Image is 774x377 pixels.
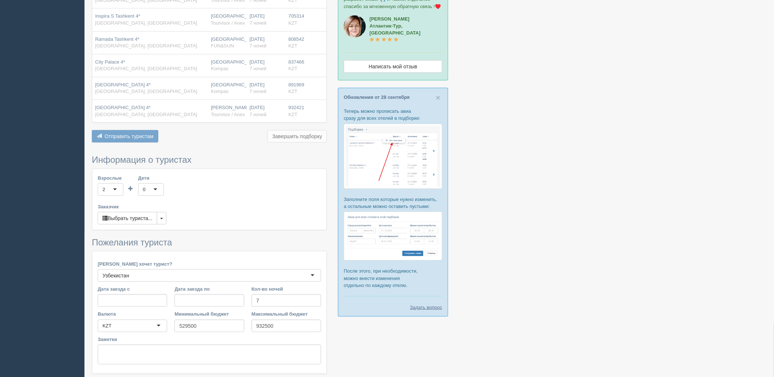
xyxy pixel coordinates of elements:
[288,36,304,42] span: 808542
[211,82,244,95] div: [GEOGRAPHIC_DATA]
[249,20,266,26] span: 7 ночей
[102,186,105,193] div: 2
[102,322,112,330] div: KZT
[95,36,139,42] span: Ramada Tashkent 4*
[249,89,266,94] span: 7 ночей
[288,82,304,87] span: 891969
[211,104,244,118] div: [PERSON_NAME]
[344,268,442,288] p: После этого, при необходимости, можно внести изменения отдельно по каждому отелю.
[211,13,244,26] div: [GEOGRAPHIC_DATA]
[95,20,197,26] span: [GEOGRAPHIC_DATA], [GEOGRAPHIC_DATA]
[95,59,125,65] span: City Palace 4*
[288,43,298,49] span: KZT
[344,15,366,37] img: aicrm_2143.jpg
[370,16,421,43] a: [PERSON_NAME]Атлантик-Тур, [GEOGRAPHIC_DATA]
[249,82,282,95] div: [DATE]
[95,112,197,117] span: [GEOGRAPHIC_DATA], [GEOGRAPHIC_DATA]
[95,82,151,87] span: [GEOGRAPHIC_DATA] 4*
[211,20,245,26] span: Tourvisor / Anex
[252,310,321,317] label: Максимальный бюджет
[344,60,442,73] a: Написать мой отзыв
[143,186,145,193] div: 0
[98,175,123,182] label: Взрослые
[249,13,282,26] div: [DATE]
[98,212,157,225] button: Выбрать туриста...
[288,59,304,65] span: 837466
[344,212,442,261] img: %D0%BF%D0%BE%D0%B4%D0%B1%D0%BE%D1%80%D0%BA%D0%B0-%D0%B0%D0%B2%D0%B8%D0%B0-2-%D1%81%D1%80%D0%BC-%D...
[288,20,298,26] span: KZT
[102,272,129,279] div: Узбекистан
[249,66,266,71] span: 7 ночей
[98,336,321,343] label: Заметки
[249,104,282,118] div: [DATE]
[211,43,234,49] span: FUN&SUN
[436,94,440,101] button: Close
[249,43,266,49] span: 7 ночей
[252,294,321,307] input: 7-10 или 7,10,14
[344,196,442,210] p: Заполните поля которые нужно изменить, а остальные можно оставить пустыми:
[249,36,282,50] div: [DATE]
[95,105,151,110] span: [GEOGRAPHIC_DATA] 4*
[98,203,321,210] label: Заказчик
[288,66,298,71] span: KZT
[288,13,304,19] span: 705314
[211,89,228,94] span: Kompas
[252,286,321,292] label: Кол-во ночей
[211,36,244,50] div: [GEOGRAPHIC_DATA]
[410,304,442,311] a: Задать вопрос
[288,105,304,110] span: 932421
[267,130,327,143] button: Завершить подборку
[92,237,172,247] span: Пожелания туриста
[249,59,282,72] div: [DATE]
[98,310,167,317] label: Валюта
[95,66,197,71] span: [GEOGRAPHIC_DATA], [GEOGRAPHIC_DATA]
[105,133,154,139] span: Отправить туристам
[92,155,327,165] h3: Информация о туристах
[344,108,442,122] p: Теперь можно прописать авиа сразу для всех отелей в подборке:
[95,13,140,19] span: Inspira S Tashkent 4*
[344,94,410,100] a: Обновления от 28 сентября
[344,124,442,189] img: %D0%BF%D0%BE%D0%B4%D0%B1%D0%BE%D1%80%D0%BA%D0%B0-%D0%B0%D0%B2%D0%B8%D0%B0-1-%D1%81%D1%80%D0%BC-%D...
[249,112,266,117] span: 7 ночей
[98,261,321,268] label: [PERSON_NAME] хочет турист?
[211,112,245,117] span: Tourvisor / Anex
[288,112,298,117] span: KZT
[95,89,197,94] span: [GEOGRAPHIC_DATA], [GEOGRAPHIC_DATA]
[288,89,298,94] span: KZT
[174,310,244,317] label: Минимальный бюджет
[138,175,164,182] label: Дети
[436,93,440,102] span: ×
[92,130,158,143] button: Отправить туристам
[98,286,167,292] label: Дата заезда с
[211,66,228,71] span: Kompas
[174,286,244,292] label: Дата заезда по
[211,59,244,72] div: [GEOGRAPHIC_DATA]
[95,43,197,49] span: [GEOGRAPHIC_DATA], [GEOGRAPHIC_DATA]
